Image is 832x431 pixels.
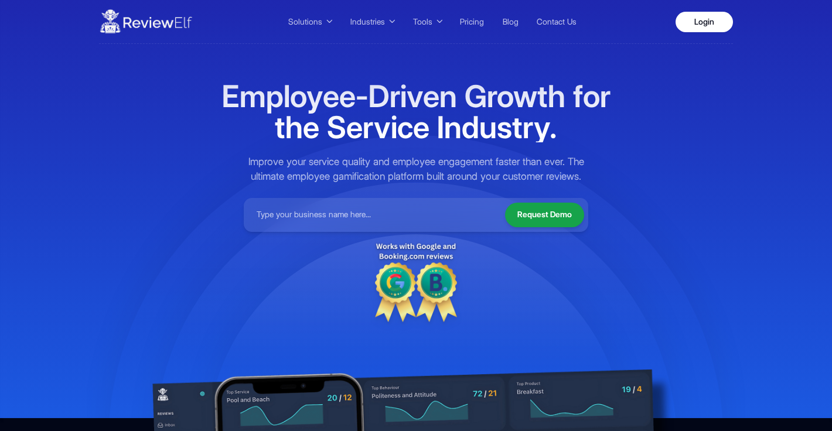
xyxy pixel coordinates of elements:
a: Pricing [454,13,490,30]
span: Solutions [288,16,322,28]
p: Improve your service quality and employee engagement faster than ever. The ultimate employee gami... [244,155,588,183]
a: Contact Us [531,13,583,30]
span: Industries [350,16,385,28]
input: Type your business name here... [248,202,497,228]
img: ReviewElf Logo [99,5,193,38]
a: Login [676,12,733,32]
span: Tools [413,16,432,28]
button: Tools [407,13,448,30]
button: Request Demo [505,203,584,227]
img: Discount tag [375,240,457,322]
a: Blog [496,13,524,30]
button: Industries [344,13,401,30]
h1: Employee-Driven Growth for the Service Industry. [219,81,613,142]
button: Solutions [282,13,338,30]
